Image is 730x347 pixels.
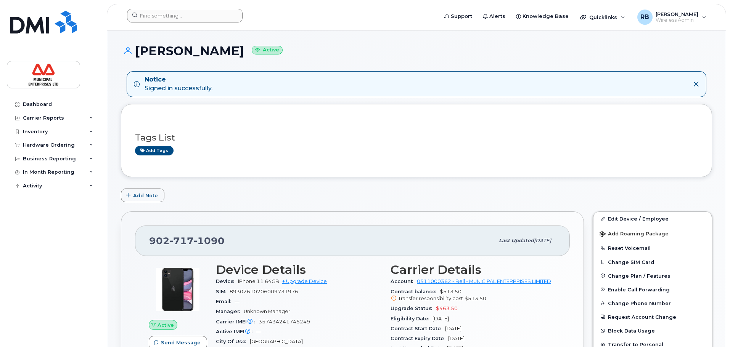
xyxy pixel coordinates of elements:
span: [DATE] [534,238,551,243]
span: 717 [170,235,194,246]
span: 357434241745249 [259,319,310,325]
button: Request Account Change [593,310,712,324]
button: Block Data Usage [593,324,712,337]
button: Change SIM Card [593,255,712,269]
span: Active IMEI [216,329,256,334]
span: Upgrade Status [391,305,436,311]
span: Enable Call Forwarding [608,286,670,292]
div: Signed in successfully. [145,75,212,93]
span: Last updated [499,238,534,243]
h3: Tags List [135,133,698,142]
span: $513.50 [465,296,486,301]
span: Add Roaming Package [600,231,669,238]
span: 902 [149,235,225,246]
a: Edit Device / Employee [593,212,712,225]
span: iPhone 11 64GB [238,278,279,284]
span: Eligibility Date [391,316,433,321]
span: $513.50 [391,289,556,302]
span: Contract balance [391,289,440,294]
h3: Device Details [216,263,381,277]
span: Add Note [133,192,158,199]
span: SIM [216,289,230,294]
a: Add tags [135,146,174,155]
button: Change Plan / Features [593,269,712,283]
span: Active [158,321,174,329]
a: + Upgrade Device [282,278,327,284]
button: Add Note [121,189,164,202]
span: Device [216,278,238,284]
button: Change Phone Number [593,296,712,310]
strong: Notice [145,75,212,84]
span: — [256,329,261,334]
span: 89302610206009731976 [230,289,298,294]
span: $463.50 [436,305,458,311]
span: Contract Expiry Date [391,336,448,341]
span: Email [216,299,235,304]
h3: Carrier Details [391,263,556,277]
span: — [235,299,240,304]
span: City Of Use [216,339,250,344]
button: Reset Voicemail [593,241,712,255]
span: [DATE] [433,316,449,321]
span: Manager [216,309,244,314]
span: [DATE] [445,326,461,331]
span: Transfer responsibility cost [398,296,463,301]
h1: [PERSON_NAME] [121,44,712,58]
button: Add Roaming Package [593,225,712,241]
span: Contract Start Date [391,326,445,331]
span: [GEOGRAPHIC_DATA] [250,339,303,344]
span: Carrier IMEI [216,319,259,325]
button: Enable Call Forwarding [593,283,712,296]
span: [DATE] [448,336,465,341]
span: Change Plan / Features [608,273,671,278]
span: Send Message [161,339,201,346]
span: Unknown Manager [244,309,290,314]
img: iPhone_11.jpg [155,267,201,312]
small: Active [252,46,283,54]
a: 0511000362 - Bell - MUNICIPAL ENTERPRISES LIMITED [417,278,551,284]
span: Account [391,278,417,284]
span: 1090 [194,235,225,246]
